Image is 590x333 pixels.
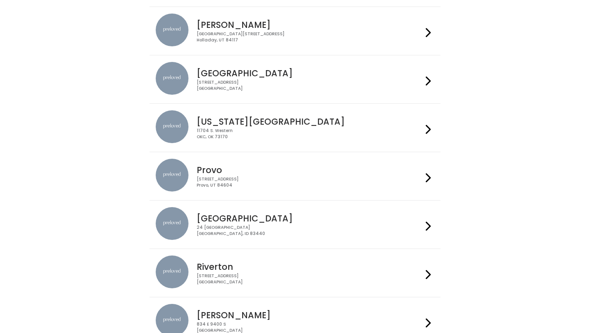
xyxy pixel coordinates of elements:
[197,68,422,78] h4: [GEOGRAPHIC_DATA]
[156,255,188,288] img: preloved location
[156,110,188,143] img: preloved location
[197,117,422,126] h4: [US_STATE][GEOGRAPHIC_DATA]
[156,14,188,46] img: preloved location
[197,128,422,140] div: 11704 S. Western OKC, OK 73170
[197,273,422,285] div: [STREET_ADDRESS] [GEOGRAPHIC_DATA]
[156,62,188,95] img: preloved location
[197,80,422,91] div: [STREET_ADDRESS] [GEOGRAPHIC_DATA]
[197,225,422,237] div: 24 [GEOGRAPHIC_DATA] [GEOGRAPHIC_DATA], ID 83440
[156,255,434,290] a: preloved location Riverton [STREET_ADDRESS][GEOGRAPHIC_DATA]
[156,14,434,48] a: preloved location [PERSON_NAME] [GEOGRAPHIC_DATA][STREET_ADDRESS]Holladay, UT 84117
[156,207,188,240] img: preloved location
[197,165,422,175] h4: Provo
[156,159,434,194] a: preloved location Provo [STREET_ADDRESS]Provo, UT 84604
[197,20,422,30] h4: [PERSON_NAME]
[197,214,422,223] h4: [GEOGRAPHIC_DATA]
[197,310,422,320] h4: [PERSON_NAME]
[156,62,434,97] a: preloved location [GEOGRAPHIC_DATA] [STREET_ADDRESS][GEOGRAPHIC_DATA]
[156,110,434,145] a: preloved location [US_STATE][GEOGRAPHIC_DATA] 11704 S. WesternOKC, OK 73170
[197,176,422,188] div: [STREET_ADDRESS] Provo, UT 84604
[156,207,434,242] a: preloved location [GEOGRAPHIC_DATA] 24 [GEOGRAPHIC_DATA][GEOGRAPHIC_DATA], ID 83440
[197,262,422,271] h4: Riverton
[156,159,188,192] img: preloved location
[197,31,422,43] div: [GEOGRAPHIC_DATA][STREET_ADDRESS] Holladay, UT 84117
